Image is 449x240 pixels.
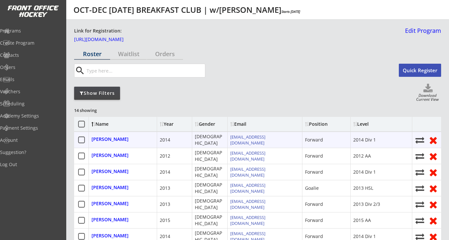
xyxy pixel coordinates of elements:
[230,166,265,178] a: [EMAIL_ADDRESS][DOMAIN_NAME]
[230,150,265,162] a: [EMAIL_ADDRESS][DOMAIN_NAME]
[195,122,225,126] div: Gender
[305,122,348,126] div: Position
[160,217,170,224] div: 2015
[305,217,323,224] div: Forward
[305,233,323,240] div: Forward
[305,153,323,159] div: Forward
[402,28,441,39] a: Edit Program
[415,84,441,94] button: Click to download full roster. Your browser settings may try to block it, check your security set...
[92,153,129,158] div: [PERSON_NAME]
[399,64,441,77] button: Quick Register
[92,185,129,190] div: [PERSON_NAME]
[230,134,265,146] a: [EMAIL_ADDRESS][DOMAIN_NAME]
[353,169,376,175] div: 2014 Div 1
[73,6,300,14] div: OCT-DEC [DATE] BREAKFAST CLUB | w/[PERSON_NAME]
[160,185,170,191] div: 2013
[160,122,190,126] div: Year
[414,94,441,102] div: Download Current View
[353,217,371,224] div: 2015 AA
[195,182,225,194] div: [DEMOGRAPHIC_DATA]
[305,201,323,207] div: Forward
[74,90,120,97] div: Show Filters
[92,169,129,174] div: [PERSON_NAME]
[415,216,425,225] button: Move player
[353,137,376,143] div: 2014 Div 1
[74,107,121,113] div: 14 showing
[415,200,425,209] button: Move player
[353,122,409,126] div: Level
[415,136,425,144] button: Move player
[428,167,439,177] button: Remove from roster (no refund)
[230,198,265,210] a: [EMAIL_ADDRESS][DOMAIN_NAME]
[415,184,425,193] button: Move player
[195,214,225,227] div: [DEMOGRAPHIC_DATA]
[92,122,145,126] div: Name
[428,183,439,193] button: Remove from roster (no refund)
[147,51,183,57] div: Orders
[195,133,225,146] div: [DEMOGRAPHIC_DATA]
[74,51,110,57] div: Roster
[160,201,170,207] div: 2013
[111,51,147,57] div: Waitlist
[415,152,425,161] button: Move player
[195,149,225,162] div: [DEMOGRAPHIC_DATA]
[305,169,323,175] div: Forward
[7,5,59,17] img: FOH%20White%20Logo%20Transparent.png
[428,199,439,209] button: Remove from roster (no refund)
[92,201,129,207] div: [PERSON_NAME]
[428,151,439,161] button: Remove from roster (no refund)
[230,122,289,126] div: Email
[353,201,380,207] div: 2013 Div 2/3
[230,214,265,226] a: [EMAIL_ADDRESS][DOMAIN_NAME]
[230,182,265,194] a: [EMAIL_ADDRESS][DOMAIN_NAME]
[160,233,170,240] div: 2014
[353,153,371,159] div: 2012 AA
[353,233,376,240] div: 2014 Div 1
[428,215,439,226] button: Remove from roster (no refund)
[281,9,300,14] em: Starts [DATE]
[74,28,123,34] div: Link for Registration:
[353,185,373,191] div: 2013 HSL
[74,65,85,76] button: search
[415,168,425,177] button: Move player
[195,165,225,178] div: [DEMOGRAPHIC_DATA]
[92,217,129,223] div: [PERSON_NAME]
[160,169,170,175] div: 2014
[160,137,170,143] div: 2014
[305,185,319,191] div: Goalie
[160,153,170,159] div: 2012
[74,37,140,44] a: [URL][DOMAIN_NAME]
[92,137,129,142] div: [PERSON_NAME]
[85,64,205,77] input: Type here...
[92,233,129,239] div: [PERSON_NAME]
[195,198,225,210] div: [DEMOGRAPHIC_DATA]
[428,135,439,145] button: Remove from roster (no refund)
[305,137,323,143] div: Forward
